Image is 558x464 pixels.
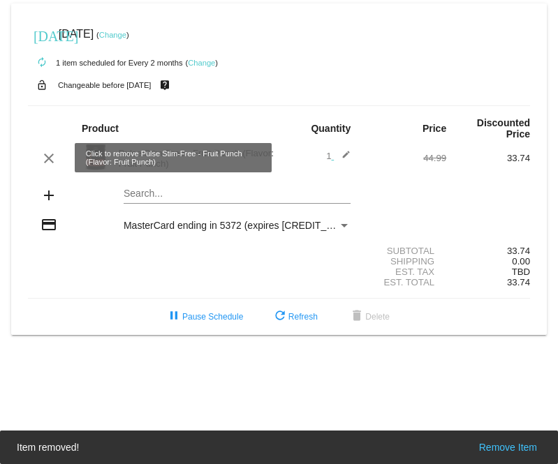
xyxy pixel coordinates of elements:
button: Pause Schedule [154,304,254,329]
mat-icon: edit [334,150,351,167]
span: 1 [326,151,351,161]
button: Remove Item [475,440,541,454]
small: Changeable before [DATE] [58,81,152,89]
strong: Price [423,123,446,134]
simple-snack-bar: Item removed! [17,440,541,454]
mat-icon: live_help [156,76,173,94]
mat-select: Payment Method [124,220,351,231]
img: PulseSF-20S-Fruit-Punch-Transp.png [82,143,110,171]
div: Pulse Stim-Free - Fruit Punch (Flavor: Fruit Punch) [112,148,279,169]
small: 1 item scheduled for Every 2 months [28,59,183,67]
div: Est. Total [362,277,446,287]
mat-icon: clear [41,150,57,167]
span: Pause Schedule [166,312,243,322]
mat-icon: [DATE] [34,27,50,43]
div: Shipping [362,256,446,267]
mat-icon: autorenew [34,54,50,71]
span: Refresh [272,312,318,322]
small: ( ) [96,31,129,39]
strong: Product [82,123,119,134]
div: Subtotal [362,246,446,256]
span: 0.00 [512,256,530,267]
div: 44.99 [362,153,446,163]
mat-icon: lock_open [34,76,50,94]
div: Est. Tax [362,267,446,277]
span: 33.74 [507,277,530,287]
button: Refresh [260,304,329,329]
strong: Discounted Price [477,117,530,140]
a: Change [188,59,215,67]
mat-icon: pause [166,308,182,325]
small: ( ) [185,59,218,67]
div: 33.74 [446,153,530,163]
div: 33.74 [446,246,530,256]
input: Search... [124,188,351,200]
span: Delete [348,312,390,322]
span: TBD [512,267,530,277]
span: MasterCard ending in 5372 (expires [CREDIT_CARD_DATA]) [124,220,390,231]
mat-icon: add [41,187,57,204]
strong: Quantity [311,123,351,134]
mat-icon: credit_card [41,216,57,233]
mat-icon: delete [348,308,365,325]
mat-icon: refresh [272,308,288,325]
button: Delete [337,304,401,329]
a: Change [99,31,126,39]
